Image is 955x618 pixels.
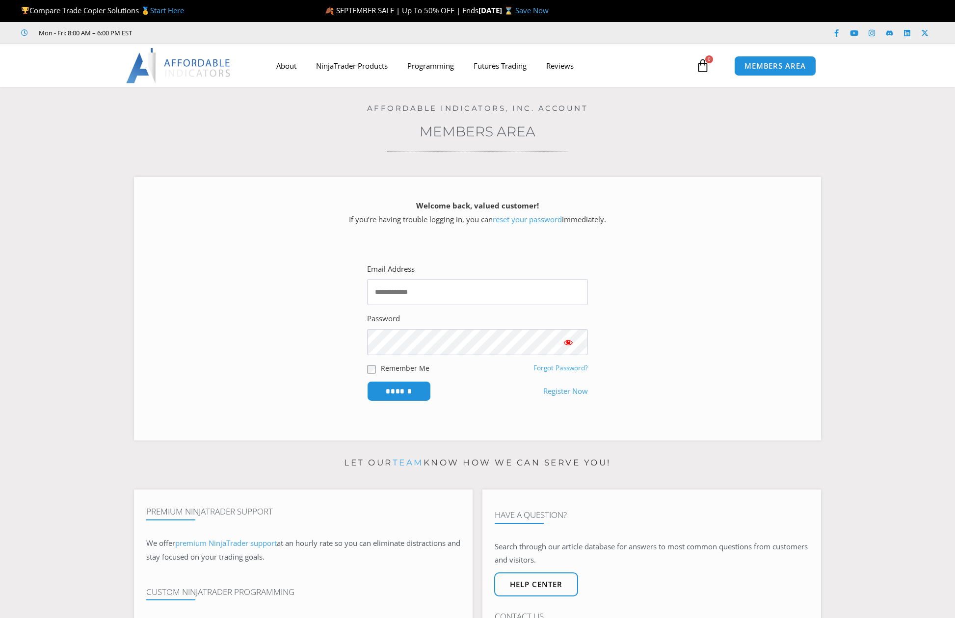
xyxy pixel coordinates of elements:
[325,5,478,15] span: 🍂 SEPTEMBER SALE | Up To 50% OFF | Ends
[367,312,400,326] label: Password
[306,54,398,77] a: NinjaTrader Products
[744,62,806,70] span: MEMBERS AREA
[146,587,460,597] h4: Custom NinjaTrader Programming
[151,199,804,227] p: If you’re having trouble logging in, you can immediately.
[21,5,184,15] span: Compare Trade Copier Solutions 🥇
[146,538,175,548] span: We offer
[464,54,536,77] a: Futures Trading
[533,363,588,372] a: Forgot Password?
[681,51,724,80] a: 0
[510,581,562,588] span: Help center
[393,458,424,467] a: team
[146,28,293,38] iframe: Customer reviews powered by Trustpilot
[495,510,809,520] h4: Have A Question?
[705,55,713,63] span: 0
[175,538,277,548] a: premium NinjaTrader support
[515,5,549,15] a: Save Now
[495,540,809,567] p: Search through our article database for answers to most common questions from customers and visit...
[146,538,460,562] span: at an hourly rate so you can eliminate distractions and stay focused on your trading goals.
[36,27,132,39] span: Mon - Fri: 8:00 AM – 6:00 PM EST
[134,455,821,471] p: Let our know how we can serve you!
[734,56,816,76] a: MEMBERS AREA
[381,363,429,373] label: Remember Me
[367,262,415,276] label: Email Address
[493,214,562,224] a: reset your password
[150,5,184,15] a: Start Here
[536,54,584,77] a: Reviews
[494,572,578,596] a: Help center
[22,7,29,14] img: 🏆
[126,48,232,83] img: LogoAI | Affordable Indicators – NinjaTrader
[416,201,539,210] strong: Welcome back, valued customer!
[266,54,306,77] a: About
[266,54,693,77] nav: Menu
[549,329,588,355] button: Show password
[478,5,515,15] strong: [DATE] ⌛
[367,103,588,113] a: Affordable Indicators, Inc. Account
[543,385,588,398] a: Register Now
[420,123,535,140] a: Members Area
[398,54,464,77] a: Programming
[146,507,460,516] h4: Premium NinjaTrader Support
